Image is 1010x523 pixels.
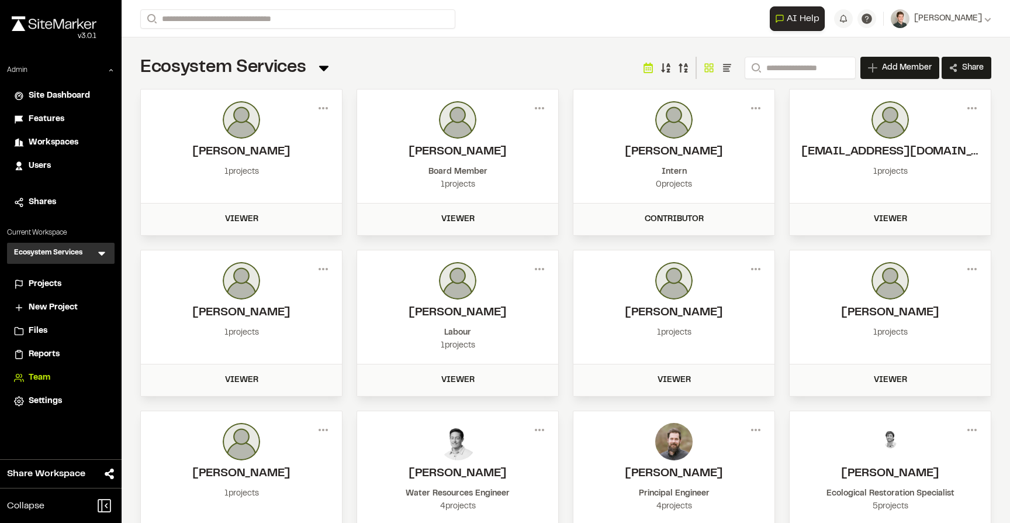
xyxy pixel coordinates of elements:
h2: Joe Long [369,143,546,161]
div: Board Member [369,166,546,178]
span: Files [29,325,47,338]
img: photo [871,101,909,139]
span: Settings [29,395,62,408]
img: photo [223,101,260,139]
a: Team [14,371,108,384]
div: 1 projects [369,339,546,352]
div: Contributor [580,213,767,226]
img: photo [439,423,476,460]
div: 5 projects [801,500,979,513]
img: photo [655,423,693,460]
h2: Kory Strader [585,304,763,322]
a: Settings [14,395,108,408]
div: 1 projects [585,326,763,339]
button: Search [140,9,161,29]
img: photo [223,423,260,460]
h2: Amy Longcrier [153,465,330,483]
div: Viewer [364,374,551,387]
div: Oh geez...please don't... [12,31,96,42]
span: Share Workspace [7,467,85,481]
a: Files [14,325,108,338]
span: Projects [29,278,61,291]
div: Viewer [580,374,767,387]
h2: Alex Lucado [369,465,546,483]
div: Principal Engineer [585,487,763,500]
a: Features [14,113,108,126]
span: Features [29,113,64,126]
img: rebrand.png [12,16,96,31]
div: 0 projects [585,178,763,191]
span: Shares [29,196,56,209]
h2: Kip Mumaw [585,465,763,483]
a: New Project [14,301,108,314]
div: 1 projects [369,178,546,191]
img: photo [439,101,476,139]
div: 4 projects [369,500,546,513]
div: 1 projects [153,166,330,178]
span: Workspaces [29,136,78,149]
h2: plawrence@potomacmitigation.com [801,143,979,161]
img: photo [655,262,693,300]
span: Site Dashboard [29,90,90,102]
div: Viewer [364,213,551,226]
div: 1 projects [153,487,330,500]
img: photo [655,101,693,139]
h3: Ecosystem Services [14,247,82,259]
button: Open AI Assistant [770,6,825,31]
span: Add Member [882,62,932,74]
a: Projects [14,278,108,291]
div: Viewer [148,213,335,226]
div: 1 projects [801,326,979,339]
div: Viewer [148,374,335,387]
h2: Marie-pierre [153,143,330,161]
h2: Daniel Pelletier [585,143,763,161]
p: Current Workspace [7,228,115,238]
span: Reports [29,348,60,361]
div: Viewer [797,213,984,226]
a: Users [14,160,108,173]
span: AI Help [787,12,819,26]
img: photo [439,262,476,300]
a: Site Dashboard [14,90,108,102]
p: Admin [7,65,27,75]
div: Intern [585,166,763,178]
div: 4 projects [585,500,763,513]
a: Shares [14,196,108,209]
div: Open AI Assistant [770,6,829,31]
div: 1 projects [153,326,330,339]
span: Collapse [7,499,44,513]
div: Ecological Restoration Specialist [801,487,979,500]
div: Water Resources Engineer [369,487,546,500]
div: Labour [369,326,546,339]
img: photo [223,262,260,300]
span: New Project [29,301,78,314]
span: [PERSON_NAME] [914,12,982,25]
div: Viewer [797,374,984,387]
span: Share [962,62,984,74]
a: Workspaces [14,136,108,149]
button: Search [745,57,766,79]
div: 1 projects [801,166,979,178]
span: Users [29,160,51,173]
h2: Kyle Ashmun [801,465,979,483]
a: Reports [14,348,108,361]
h2: Chris Sizemore [801,304,979,322]
button: [PERSON_NAME] [891,9,991,28]
span: Ecosystem Services [140,60,306,75]
span: Team [29,371,50,384]
img: photo [871,262,909,300]
img: photo [871,423,909,460]
img: User [891,9,909,28]
h2: Jovanny Vargas [369,304,546,322]
h2: Hollis Lawrence [153,304,330,322]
